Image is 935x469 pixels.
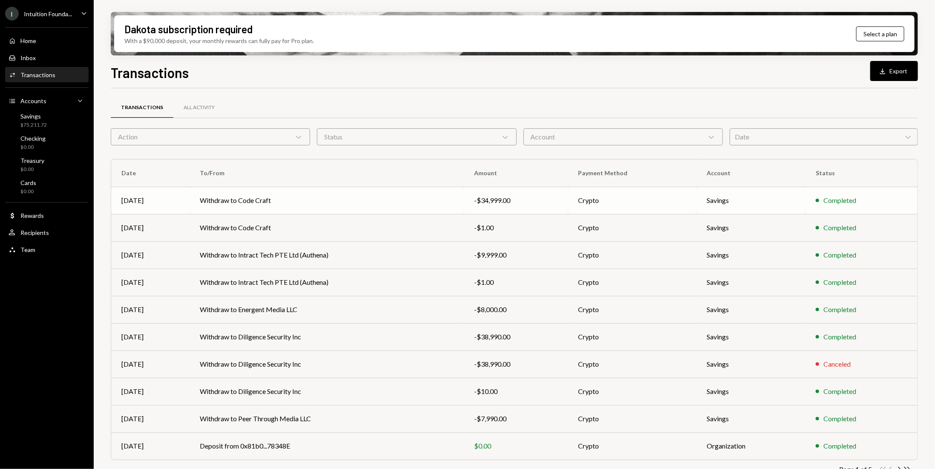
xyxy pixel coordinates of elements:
[20,188,36,195] div: $0.00
[111,159,190,187] th: Date
[184,104,215,111] div: All Activity
[5,33,89,48] a: Home
[568,241,697,269] td: Crypto
[111,97,173,119] a: Transactions
[568,378,697,405] td: Crypto
[823,359,851,369] div: Canceled
[190,323,464,350] td: Withdraw to Diligence Security Inc
[20,212,44,219] div: Rewards
[121,104,163,111] div: Transactions
[5,50,89,65] a: Inbox
[696,378,806,405] td: Savings
[190,214,464,241] td: Withdraw to Code Craft
[823,250,856,260] div: Completed
[5,208,89,223] a: Rewards
[111,64,189,81] h1: Transactions
[474,250,558,260] div: -$9,999.00
[474,195,558,206] div: -$34,999.00
[696,296,806,323] td: Savings
[121,250,179,260] div: [DATE]
[5,110,89,130] a: Savings$75,211.72
[568,323,697,350] td: Crypto
[173,97,225,119] a: All Activity
[190,432,464,460] td: Deposit from 0x81b0...78348E
[730,128,918,145] div: Date
[568,350,697,378] td: Crypto
[20,246,35,253] div: Team
[20,122,47,129] div: $75,211.72
[190,269,464,296] td: Withdraw to Intract Tech PTE Ltd (Authena)
[568,269,697,296] td: Crypto
[5,225,89,240] a: Recipients
[806,159,918,187] th: Status
[568,405,697,432] td: Crypto
[474,414,558,424] div: -$7,990.00
[474,441,558,451] div: $0.00
[823,223,856,233] div: Completed
[823,304,856,315] div: Completed
[524,128,723,145] div: Account
[20,37,36,44] div: Home
[5,93,89,108] a: Accounts
[24,10,72,17] div: Intuition Founda...
[121,332,179,342] div: [DATE]
[121,277,179,287] div: [DATE]
[696,241,806,269] td: Savings
[121,195,179,206] div: [DATE]
[696,432,806,460] td: Organization
[190,350,464,378] td: Withdraw to Diligence Security Inc
[20,229,49,236] div: Recipients
[190,405,464,432] td: Withdraw to Peer Through Media LLC
[190,296,464,323] td: Withdraw to Energent Media LLC
[20,97,46,104] div: Accounts
[20,166,44,173] div: $0.00
[121,304,179,315] div: [DATE]
[111,128,310,145] div: Action
[856,26,904,41] button: Select a plan
[5,7,19,20] div: I
[124,22,253,36] div: Dakota subscription required
[474,304,558,315] div: -$8,000.00
[121,414,179,424] div: [DATE]
[568,159,697,187] th: Payment Method
[5,154,89,175] a: Treasury$0.00
[20,54,36,61] div: Inbox
[124,36,314,45] div: With a $90,000 deposit, your monthly rewards can fully pay for Pro plan.
[317,128,516,145] div: Status
[568,432,697,460] td: Crypto
[190,378,464,405] td: Withdraw to Diligence Security Inc
[823,195,856,206] div: Completed
[696,214,806,241] td: Savings
[568,214,697,241] td: Crypto
[20,157,44,164] div: Treasury
[5,242,89,257] a: Team
[464,159,568,187] th: Amount
[823,277,856,287] div: Completed
[20,144,46,151] div: $0.00
[696,187,806,214] td: Savings
[20,113,47,120] div: Savings
[696,405,806,432] td: Savings
[696,269,806,296] td: Savings
[870,61,918,81] button: Export
[190,159,464,187] th: To/From
[5,177,89,197] a: Cards$0.00
[121,441,179,451] div: [DATE]
[474,277,558,287] div: -$1.00
[20,179,36,186] div: Cards
[474,359,558,369] div: -$38,990.00
[474,332,558,342] div: -$38,990.00
[823,441,856,451] div: Completed
[568,296,697,323] td: Crypto
[823,414,856,424] div: Completed
[121,359,179,369] div: [DATE]
[474,386,558,397] div: -$10.00
[20,135,46,142] div: Checking
[121,386,179,397] div: [DATE]
[20,71,55,78] div: Transactions
[696,159,806,187] th: Account
[823,332,856,342] div: Completed
[5,67,89,82] a: Transactions
[696,323,806,350] td: Savings
[568,187,697,214] td: Crypto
